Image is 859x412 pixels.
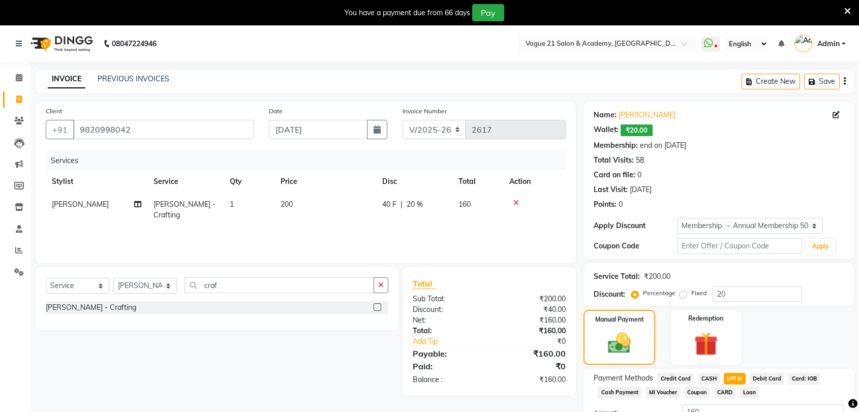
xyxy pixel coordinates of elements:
div: [PERSON_NAME] - Crafting [46,302,136,313]
label: Client [46,107,62,116]
div: Membership: [594,140,638,151]
button: Pay [472,4,504,21]
span: Credit Card [657,373,694,385]
span: ₹20.00 [621,124,653,136]
th: Service [147,170,224,193]
input: Search by Name/Mobile/Email/Code [73,120,254,139]
th: Action [503,170,566,193]
button: Create New [742,74,800,89]
div: ₹160.00 [489,326,574,336]
div: Discount: [594,289,625,300]
span: 40 F [382,199,396,210]
span: [PERSON_NAME] [52,200,109,209]
div: Total Visits: [594,155,634,166]
button: Apply [806,239,835,254]
span: Loan [740,387,759,398]
th: Total [452,170,503,193]
span: | [401,199,403,210]
span: Cash Payment [598,387,641,398]
button: +91 [46,120,74,139]
img: _gift.svg [687,329,725,359]
div: Total: [405,326,489,336]
div: 0 [619,199,623,210]
div: Points: [594,199,617,210]
div: [DATE] [630,184,652,195]
div: 0 [637,170,641,180]
div: Apply Discount [594,220,677,231]
div: Discount: [405,304,489,315]
img: Admin [794,35,812,52]
th: Disc [376,170,452,193]
span: [PERSON_NAME] - Crafting [154,200,216,219]
span: UPI M [724,373,746,385]
div: Balance : [405,374,489,385]
button: Save [804,74,840,89]
label: Invoice Number [403,107,447,116]
div: ₹200.00 [644,271,670,282]
a: PREVIOUS INVOICES [98,74,169,83]
span: CASH [698,373,720,385]
span: Admin [817,39,840,49]
b: 08047224946 [112,29,157,58]
div: ₹160.00 [489,315,574,326]
div: ₹0 [489,360,574,372]
div: Card on file: [594,170,635,180]
th: Stylist [46,170,147,193]
span: CARD [714,387,736,398]
span: 1 [230,200,234,209]
div: ₹200.00 [489,294,574,304]
div: 58 [636,155,644,166]
span: 20 % [407,199,423,210]
div: Net: [405,315,489,326]
label: Manual Payment [595,315,644,324]
span: MI Voucher [646,387,680,398]
img: logo [26,29,96,58]
img: _cash.svg [601,330,637,356]
div: Service Total: [594,271,640,282]
span: Card: IOB [788,373,820,385]
input: Enter Offer / Coupon Code [677,238,802,254]
div: ₹160.00 [489,347,574,360]
label: Fixed [691,289,707,298]
div: You have a payment due from 66 days [345,8,470,18]
span: Payment Methods [594,373,653,384]
a: Add Tip [405,336,503,347]
span: Debit Card [750,373,785,385]
div: Paid: [405,360,489,372]
div: ₹0 [503,336,573,347]
div: Last Visit: [594,184,628,195]
input: Search or Scan [185,277,374,293]
div: Sub Total: [405,294,489,304]
span: 200 [281,200,293,209]
div: Name: [594,110,617,120]
div: Coupon Code [594,241,677,251]
label: Date [269,107,283,116]
th: Qty [224,170,274,193]
a: [PERSON_NAME] [619,110,676,120]
span: Total [413,278,436,289]
div: Payable: [405,347,489,360]
span: 160 [458,200,471,209]
label: Redemption [688,314,723,323]
span: Coupon [684,387,710,398]
div: end on [DATE] [640,140,686,151]
th: Price [274,170,376,193]
div: Wallet: [594,124,619,136]
label: Percentage [643,289,676,298]
div: Services [47,151,573,170]
div: ₹160.00 [489,374,574,385]
div: ₹40.00 [489,304,574,315]
a: INVOICE [48,70,85,88]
